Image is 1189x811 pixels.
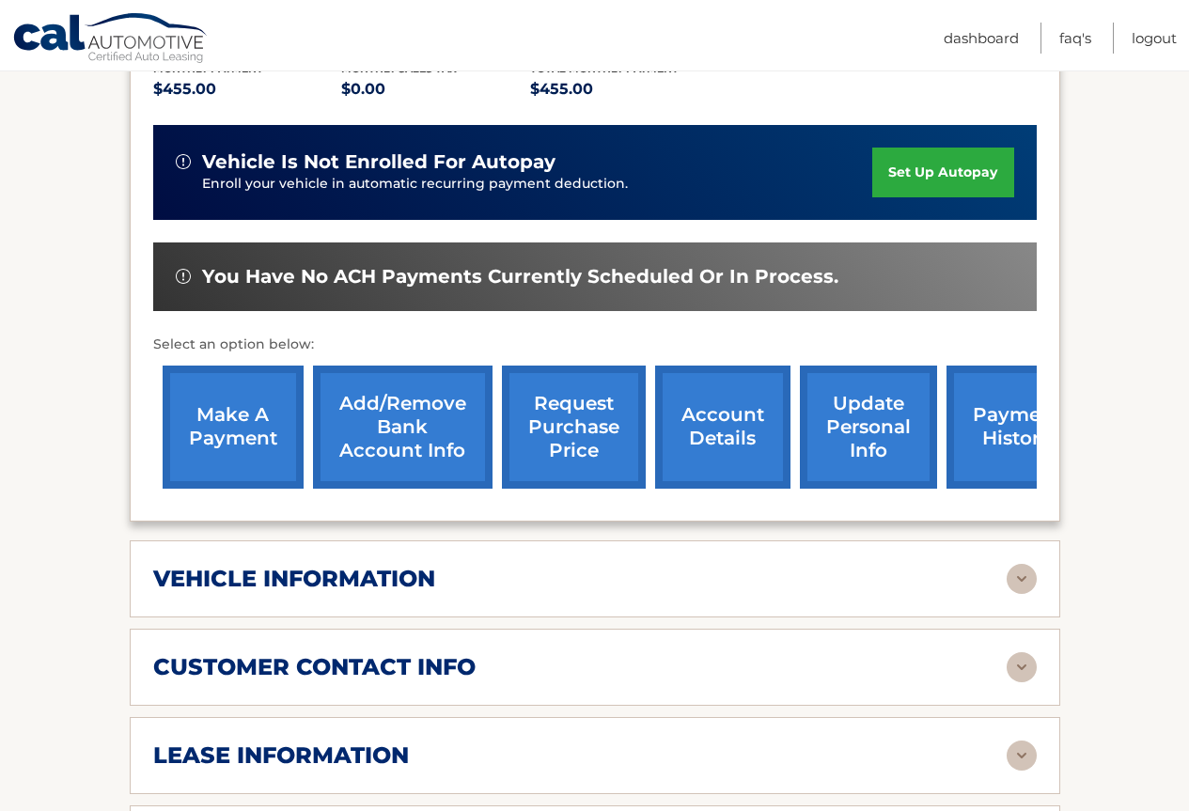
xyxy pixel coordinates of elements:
span: vehicle is not enrolled for autopay [202,150,555,174]
img: accordion-rest.svg [1007,741,1037,771]
a: set up autopay [872,148,1013,197]
img: alert-white.svg [176,154,191,169]
a: Dashboard [944,23,1019,54]
a: account details [655,366,790,489]
h2: vehicle information [153,565,435,593]
p: $455.00 [530,76,719,102]
a: Cal Automotive [12,12,210,67]
h2: lease information [153,741,409,770]
a: make a payment [163,366,304,489]
p: Enroll your vehicle in automatic recurring payment deduction. [202,174,873,195]
img: alert-white.svg [176,269,191,284]
a: request purchase price [502,366,646,489]
a: Add/Remove bank account info [313,366,493,489]
p: Select an option below: [153,334,1037,356]
a: update personal info [800,366,937,489]
h2: customer contact info [153,653,476,681]
img: accordion-rest.svg [1007,564,1037,594]
a: payment history [947,366,1087,489]
span: You have no ACH payments currently scheduled or in process. [202,265,838,289]
a: FAQ's [1059,23,1091,54]
p: $0.00 [341,76,530,102]
p: $455.00 [153,76,342,102]
a: Logout [1132,23,1177,54]
img: accordion-rest.svg [1007,652,1037,682]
